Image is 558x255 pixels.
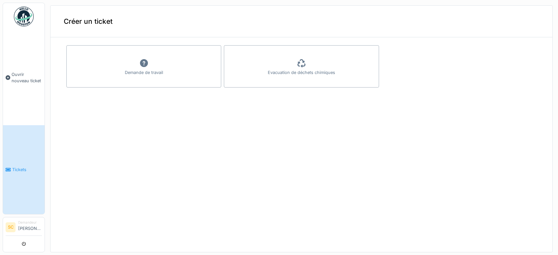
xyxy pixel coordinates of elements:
[12,71,42,84] span: Ouvrir nouveau ticket
[3,125,45,214] a: Tickets
[125,69,163,76] div: Demande de travail
[14,7,34,26] img: Badge_color-CXgf-gQk.svg
[12,166,42,173] span: Tickets
[3,30,45,125] a: Ouvrir nouveau ticket
[6,222,16,232] li: SC
[6,220,42,236] a: SC Demandeur[PERSON_NAME]
[51,6,552,37] div: Créer un ticket
[18,220,42,225] div: Demandeur
[18,220,42,234] li: [PERSON_NAME]
[268,69,335,76] div: Evacuation de déchets chimiques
